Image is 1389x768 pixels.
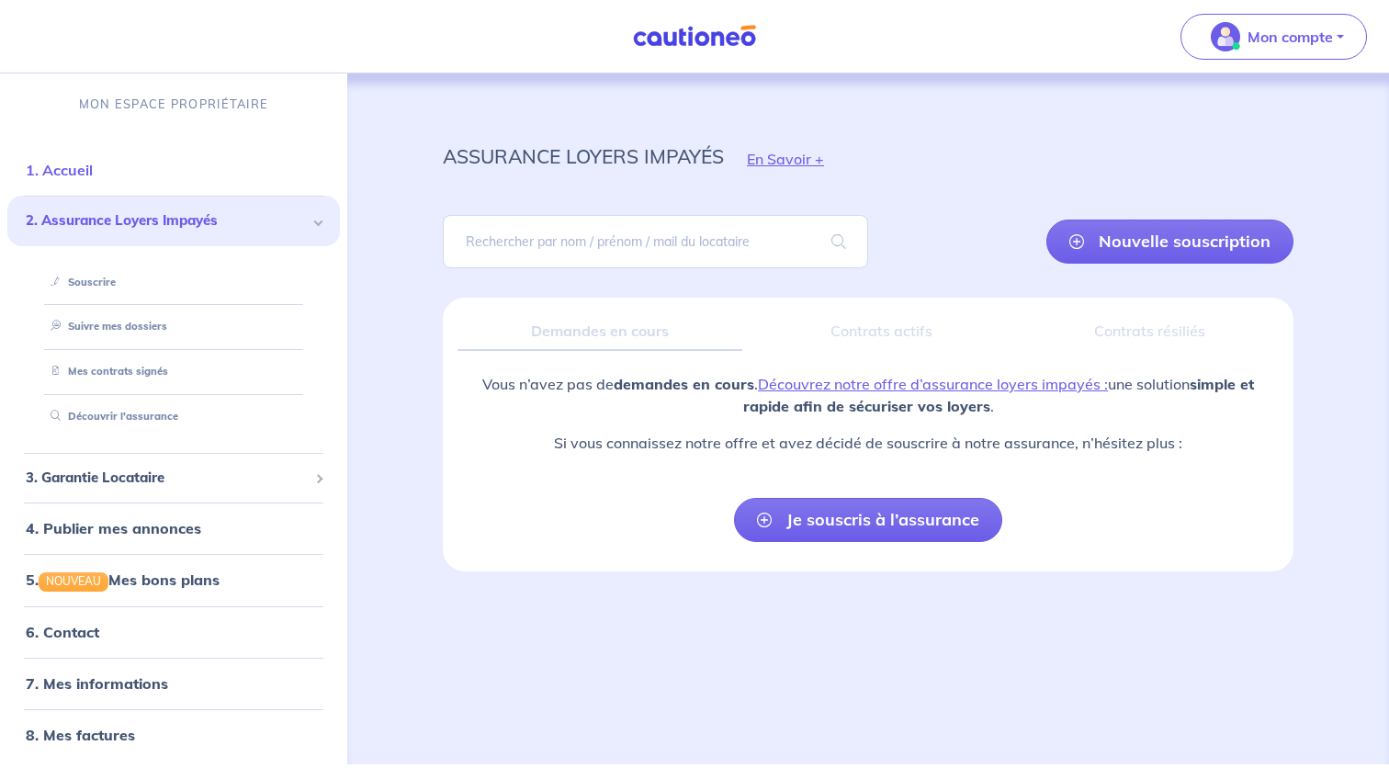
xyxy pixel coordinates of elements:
[7,665,340,702] div: 7. Mes informations
[7,460,340,496] div: 3. Garantie Locataire
[79,96,268,113] p: MON ESPACE PROPRIÉTAIRE
[724,132,847,186] button: En Savoir +
[43,276,116,288] a: Souscrire
[26,623,99,641] a: 6. Contact
[43,365,168,378] a: Mes contrats signés
[626,25,763,48] img: Cautioneo
[1046,220,1293,264] a: Nouvelle souscription
[443,140,724,173] p: assurance loyers impayés
[26,726,135,744] a: 8. Mes factures
[26,210,308,232] span: 2. Assurance Loyers Impayés
[26,468,308,489] span: 3. Garantie Locataire
[734,498,1002,542] a: Je souscris à l’assurance
[1180,14,1367,60] button: illu_account_valid_menu.svgMon compte
[7,196,340,246] div: 2. Assurance Loyers Impayés
[26,570,220,589] a: 5.NOUVEAUMes bons plans
[457,373,1279,417] p: Vous n’avez pas de . une solution .
[26,674,168,693] a: 7. Mes informations
[29,401,318,432] div: Découvrir l'assurance
[7,561,340,598] div: 5.NOUVEAUMes bons plans
[457,432,1279,454] p: Si vous connaissez notre offre et avez décidé de souscrire à notre assurance, n’hésitez plus :
[29,356,318,387] div: Mes contrats signés
[29,267,318,298] div: Souscrire
[1248,26,1333,48] p: Mon compte
[7,152,340,188] div: 1. Accueil
[29,311,318,342] div: Suivre mes dossiers
[7,717,340,753] div: 8. Mes factures
[809,216,868,267] span: search
[26,519,201,537] a: 4. Publier mes annonces
[758,375,1108,393] a: Découvrez notre offre d’assurance loyers impayés :
[443,215,868,268] input: Rechercher par nom / prénom / mail du locataire
[26,161,93,179] a: 1. Accueil
[614,375,754,393] strong: demandes en cours
[1211,22,1240,51] img: illu_account_valid_menu.svg
[43,320,167,333] a: Suivre mes dossiers
[43,410,178,423] a: Découvrir l'assurance
[7,510,340,547] div: 4. Publier mes annonces
[7,614,340,650] div: 6. Contact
